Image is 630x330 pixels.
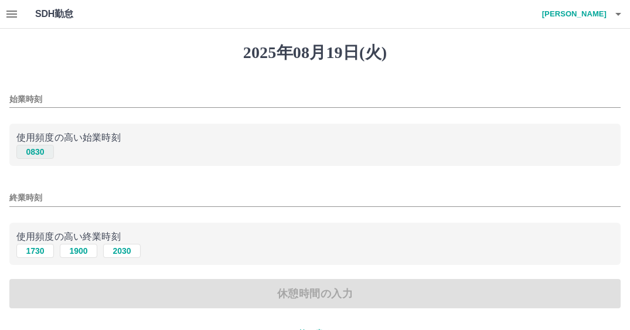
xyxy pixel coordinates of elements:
button: 1900 [60,244,97,258]
h1: 2025年08月19日(火) [9,43,621,63]
button: 1730 [16,244,54,258]
button: 2030 [103,244,141,258]
button: 0830 [16,145,54,159]
p: 使用頻度の高い始業時刻 [16,131,614,145]
p: 使用頻度の高い終業時刻 [16,230,614,244]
